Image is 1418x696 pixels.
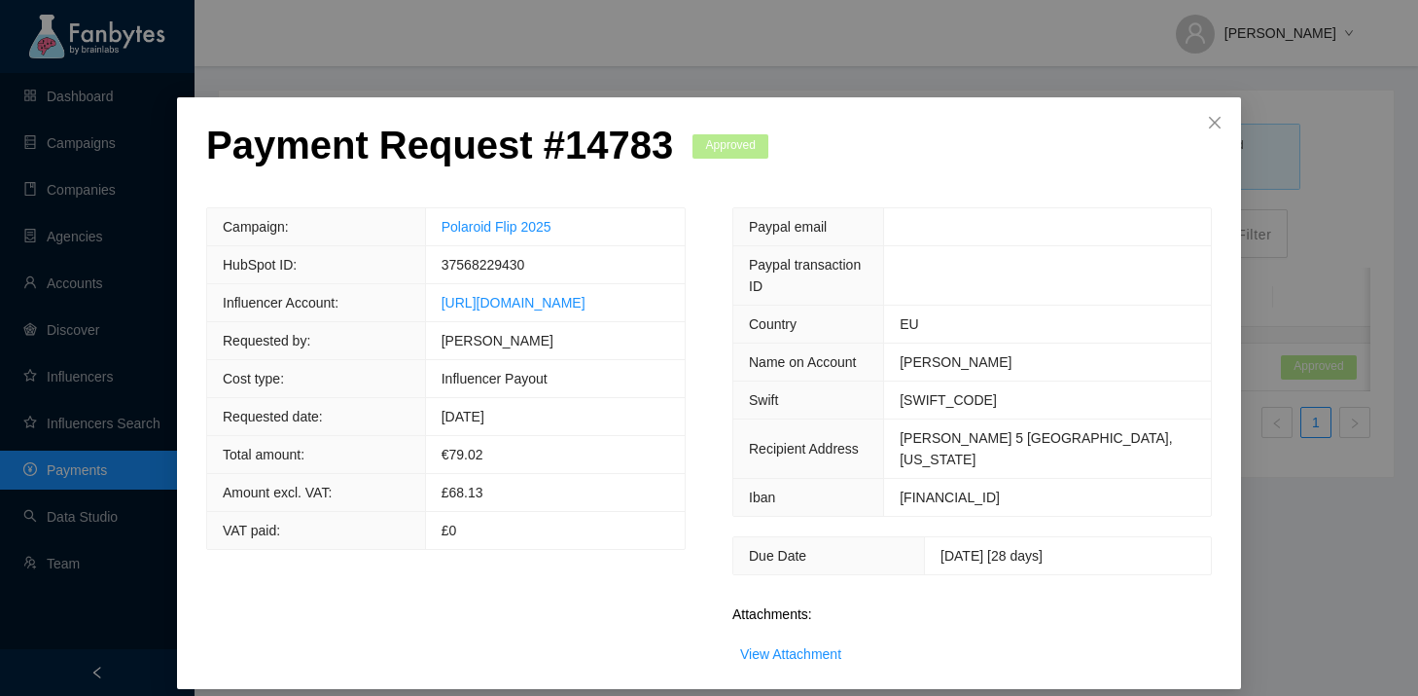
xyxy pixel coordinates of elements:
span: Iban [749,490,775,505]
span: £68.13 [442,485,483,500]
span: Total amount: [223,447,304,462]
span: Paypal transaction ID [749,257,861,294]
span: Amount excl. VAT: [223,485,332,500]
span: Swift [749,392,778,408]
button: Close [1188,97,1241,150]
span: Requested by: [223,333,310,348]
a: [URL][DOMAIN_NAME] [442,295,585,311]
span: £0 [442,523,457,538]
span: Cost type: [223,371,284,386]
a: Polaroid Flip 2025 [442,219,551,235]
span: Name on Account [749,354,857,370]
span: VAT paid: [223,523,280,538]
span: Paypal email [749,219,827,235]
span: Campaign: [223,219,289,235]
span: [FINANCIAL_ID] [900,490,1000,505]
a: View Attachment [740,646,841,662]
span: Country [749,316,797,332]
span: [DATE] [442,409,484,424]
span: Recipient Address [749,441,859,457]
span: 37568229430 [442,257,525,273]
span: close [1207,115,1223,130]
span: Due Date [749,548,806,564]
span: Influencer Account: [223,295,338,311]
span: [SWIFT_CODE] [900,392,997,408]
span: HubSpot ID: [223,257,297,273]
span: Approved [692,134,768,159]
span: [PERSON_NAME] [900,354,1011,370]
span: [DATE] [28 days] [940,548,1043,564]
span: [PERSON_NAME] 5 [GEOGRAPHIC_DATA], [US_STATE] [900,430,1172,467]
p: Payment Request # 14783 [206,122,673,168]
span: € 79.02 [442,447,483,462]
span: Requested date: [223,409,323,424]
span: Influencer Payout [442,371,548,386]
span: [PERSON_NAME] [442,333,553,348]
span: EU [900,316,918,332]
